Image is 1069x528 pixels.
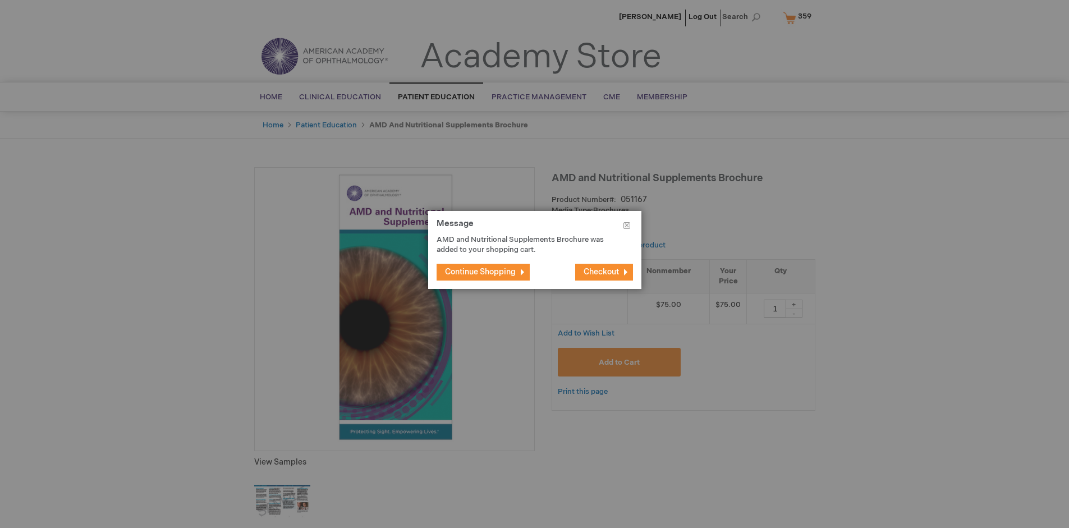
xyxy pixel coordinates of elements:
[437,219,633,235] h1: Message
[575,264,633,281] button: Checkout
[437,264,530,281] button: Continue Shopping
[437,235,616,255] p: AMD and Nutritional Supplements Brochure was added to your shopping cart.
[445,267,516,277] span: Continue Shopping
[584,267,619,277] span: Checkout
